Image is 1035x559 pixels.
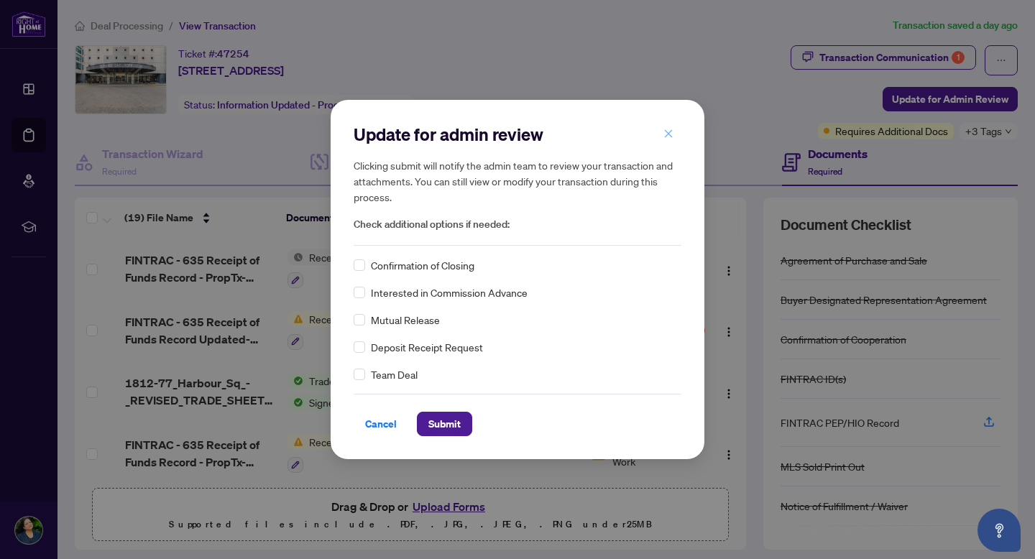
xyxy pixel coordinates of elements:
[354,216,681,233] span: Check additional options if needed:
[977,509,1021,552] button: Open asap
[371,366,418,382] span: Team Deal
[417,412,472,436] button: Submit
[371,285,528,300] span: Interested in Commission Advance
[354,157,681,205] h5: Clicking submit will notify the admin team to review your transaction and attachments. You can st...
[371,312,440,328] span: Mutual Release
[428,412,461,435] span: Submit
[371,257,474,273] span: Confirmation of Closing
[663,129,673,139] span: close
[354,412,408,436] button: Cancel
[371,339,483,355] span: Deposit Receipt Request
[354,123,681,146] h2: Update for admin review
[365,412,397,435] span: Cancel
